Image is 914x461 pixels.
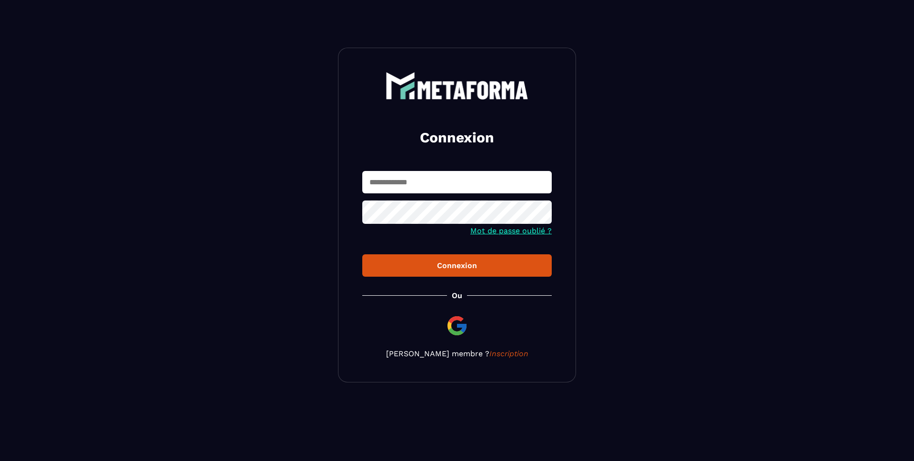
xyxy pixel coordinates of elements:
[489,349,528,358] a: Inscription
[374,128,540,147] h2: Connexion
[370,261,544,270] div: Connexion
[446,314,468,337] img: google
[470,226,552,235] a: Mot de passe oublié ?
[362,349,552,358] p: [PERSON_NAME] membre ?
[362,254,552,277] button: Connexion
[452,291,462,300] p: Ou
[362,72,552,100] a: logo
[386,72,528,100] img: logo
